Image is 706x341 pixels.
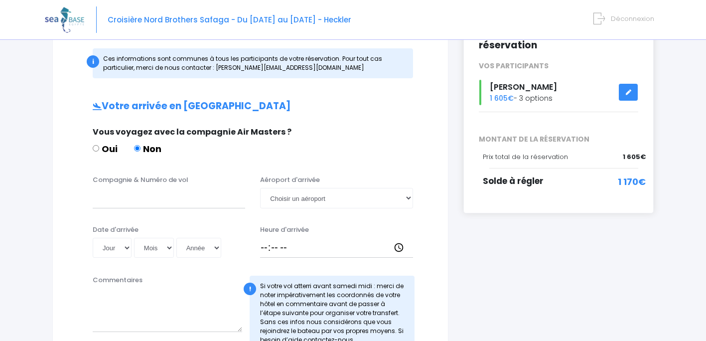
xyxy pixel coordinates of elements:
div: Ces informations sont communes à tous les participants de votre réservation. Pour tout cas partic... [93,48,413,78]
span: MONTANT DE LA RÉSERVATION [471,134,646,145]
span: Déconnexion [611,14,654,23]
span: Prix total de la réservation [483,152,568,162]
label: Date d'arrivée [93,225,139,235]
span: 1 170€ [618,175,646,188]
h2: Votre arrivée en [GEOGRAPHIC_DATA] [73,101,428,112]
div: ! [244,283,256,295]
span: Vous voyagez avec la compagnie Air Masters ? [93,126,291,138]
input: Oui [93,145,99,152]
input: Non [134,145,141,152]
label: Aéroport d'arrivée [260,175,320,185]
span: 1 605€ [623,152,646,162]
span: [PERSON_NAME] [490,81,557,93]
label: Heure d'arrivée [260,225,309,235]
div: VOS PARTICIPANTS [471,61,646,71]
span: 1 605€ [490,93,514,103]
label: Non [134,142,161,156]
label: Oui [93,142,118,156]
h2: Récapitulatif de votre réservation [479,28,638,51]
label: Commentaires [93,275,142,285]
span: Solde à régler [483,175,544,187]
span: Croisière Nord Brothers Safaga - Du [DATE] au [DATE] - Heckler [108,14,351,25]
div: i [87,55,99,68]
label: Compagnie & Numéro de vol [93,175,188,185]
div: - 3 options [471,80,646,105]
